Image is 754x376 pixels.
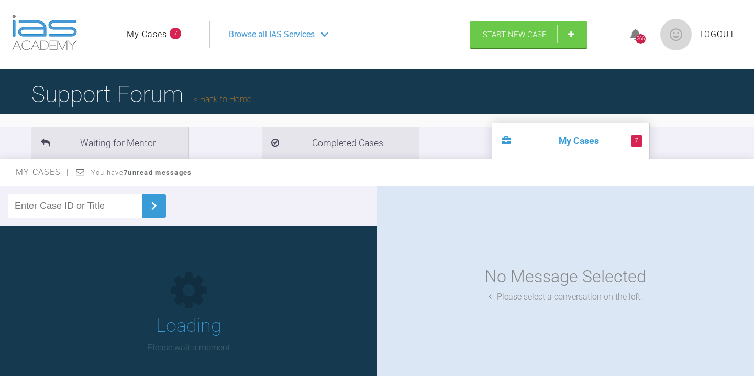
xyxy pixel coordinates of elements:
span: Browse all IAS Services [229,28,315,41]
div: No Message Selected [485,263,646,290]
input: Enter Case ID or Title [8,194,142,218]
li: Completed Cases [262,127,419,159]
span: Start New Case [483,30,547,39]
a: Logout [700,28,735,41]
span: You have [91,169,192,176]
strong: 7 unread messages [124,169,192,176]
a: Back to Home [194,94,251,104]
div: Please select a conversation on the left. [489,290,642,304]
img: logo-light.3e3ef733.png [12,15,77,50]
li: Waiting for Mentor [31,127,188,159]
span: My Cases [16,167,70,177]
div: 266 [636,34,646,44]
p: Please wait a moment [148,341,230,355]
span: 7 [170,28,181,39]
a: Start New Case [470,21,587,48]
img: chevronRight.28bd32b0.svg [146,197,162,214]
span: 7 [631,135,642,147]
a: My Cases [127,28,167,41]
img: profile.png [660,19,692,50]
h1: Support Forum [31,76,251,113]
li: My Cases [492,123,649,159]
h1: Loading [156,311,221,341]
